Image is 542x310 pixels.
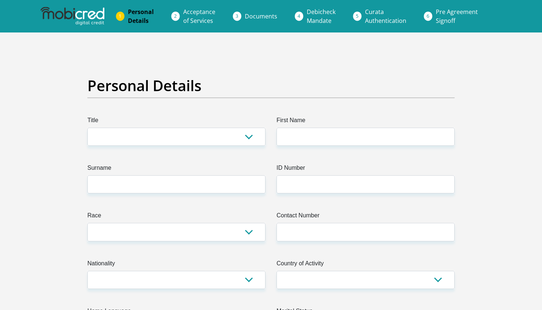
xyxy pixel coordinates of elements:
[359,4,412,28] a: CurataAuthentication
[430,4,484,28] a: Pre AgreementSignoff
[87,116,265,128] label: Title
[87,163,265,175] label: Surname
[239,9,283,24] a: Documents
[277,116,455,128] label: First Name
[87,259,265,271] label: Nationality
[87,77,455,94] h2: Personal Details
[365,8,406,25] span: Curata Authentication
[277,223,455,241] input: Contact Number
[307,8,336,25] span: Debicheck Mandate
[301,4,341,28] a: DebicheckMandate
[277,175,455,193] input: ID Number
[128,8,154,25] span: Personal Details
[87,211,265,223] label: Race
[177,4,221,28] a: Acceptanceof Services
[277,128,455,146] input: First Name
[122,4,160,28] a: PersonalDetails
[87,175,265,193] input: Surname
[41,7,104,25] img: mobicred logo
[277,259,455,271] label: Country of Activity
[277,163,455,175] label: ID Number
[277,211,455,223] label: Contact Number
[183,8,215,25] span: Acceptance of Services
[245,12,277,20] span: Documents
[436,8,478,25] span: Pre Agreement Signoff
